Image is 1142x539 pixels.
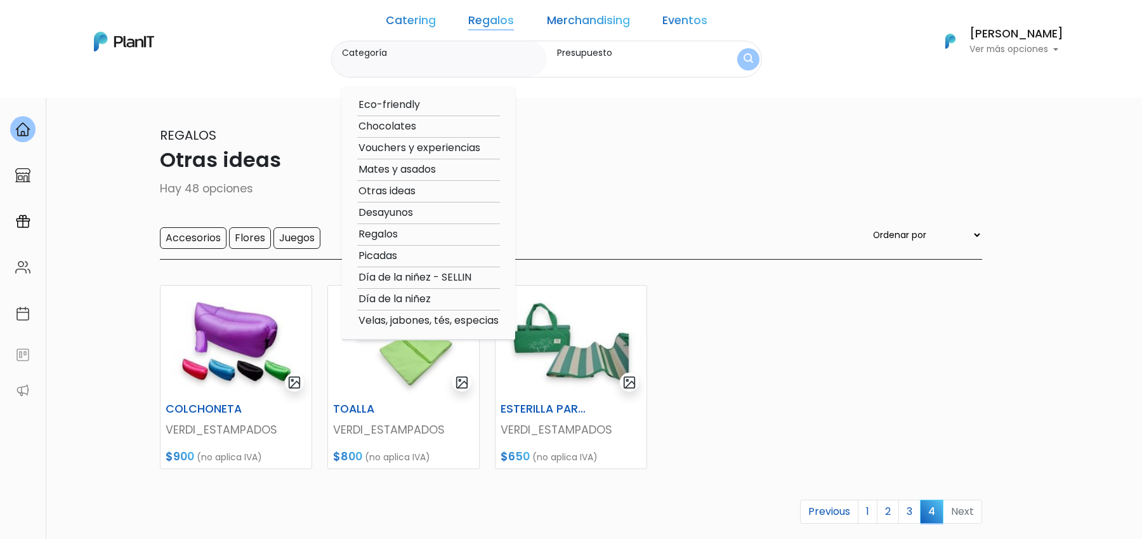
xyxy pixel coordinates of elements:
button: PlanIt Logo [PERSON_NAME] Ver más opciones [929,25,1063,58]
img: thumb_2000___2000-Photoroom__5_.jpg [328,286,479,397]
option: Chocolates [357,119,500,135]
h6: TOALLA [325,403,430,416]
a: 1 [858,500,877,524]
a: 2 [877,500,899,524]
img: gallery-light [287,375,302,390]
img: thumb_2000___2000-Photoroom__4_.jpg [161,286,312,397]
span: $900 [166,449,194,464]
a: gallery-light TOALLA VERDI_ESTAMPADOS $800 (no aplica IVA) [327,285,480,469]
img: thumb_2000___2000-Photoroom__6_.jpg [496,286,646,397]
img: marketplace-4ceaa7011d94191e9ded77b95e3339b90024bf715f7c57f8cf31f2d8c509eaba.svg [15,168,30,183]
a: gallery-light COLCHONETA VERDI_ESTAMPADOS $900 (no aplica IVA) [160,285,312,469]
img: home-e721727adea9d79c4d83392d1f703f7f8bce08238fde08b1acbfd93340b81755.svg [15,122,30,137]
label: Categoría [342,46,541,60]
option: Día de la niñez [357,291,500,307]
option: Regalos [357,227,500,243]
a: Catering [386,15,436,30]
img: people-662611757002400ad9ed0e3c099ab2801c6687ba6c219adb57efc949bc21e19d.svg [15,260,30,275]
a: Previous [800,500,858,524]
option: Vouchers y experiencias [357,140,500,156]
span: (no aplica IVA) [197,451,262,463]
span: (no aplica IVA) [532,451,598,463]
img: PlanIt Logo [936,27,964,55]
span: (no aplica IVA) [365,451,430,463]
input: Flores [229,227,271,249]
img: search_button-432b6d5273f82d61273b3651a40e1bd1b912527efae98b1b7a1b2c0702e16a8d.svg [744,53,753,65]
p: Otras ideas [160,145,982,175]
img: calendar-87d922413cdce8b2cf7b7f5f62616a5cf9e4887200fb71536465627b3292af00.svg [15,306,30,321]
option: Día de la niñez - SELLIN [357,270,500,286]
img: gallery-light [455,375,469,390]
option: Picadas [357,248,500,264]
label: Presupuesto [557,46,714,60]
a: 3 [898,500,921,524]
img: PlanIt Logo [94,32,154,51]
p: Hay 48 opciones [160,180,982,197]
p: VERDI_ESTAMPADOS [333,422,474,438]
img: campaigns-02234683943229c281be62815700db0a1741e53638e28bf9629b52c665b00959.svg [15,214,30,229]
span: $650 [501,449,530,464]
span: 4 [920,500,943,523]
option: Desayunos [357,205,500,221]
p: VERDI_ESTAMPADOS [501,422,641,438]
img: feedback-78b5a0c8f98aac82b08bfc38622c3050aee476f2c9584af64705fc4e61158814.svg [15,347,30,363]
p: Regalos [160,126,982,145]
h6: [PERSON_NAME] [969,29,1063,40]
option: Mates y asados [357,162,500,178]
option: Otras ideas [357,183,500,199]
h6: ESTERILLA PARA PLAYA [493,403,597,416]
img: gallery-light [622,375,637,390]
img: partners-52edf745621dab592f3b2c58e3bca9d71375a7ef29c3b500c9f145b62cc070d4.svg [15,383,30,398]
input: Accesorios [160,227,226,249]
p: Ver más opciones [969,45,1063,54]
h6: COLCHONETA [158,403,262,416]
option: Velas, jabones, tés, especias [357,313,500,329]
a: Eventos [662,15,707,30]
a: Regalos [468,15,514,30]
option: Eco-friendly [357,97,500,113]
p: VERDI_ESTAMPADOS [166,422,306,438]
a: Merchandising [547,15,630,30]
a: gallery-light ESTERILLA PARA PLAYA VERDI_ESTAMPADOS $650 (no aplica IVA) [495,285,647,469]
input: Juegos [273,227,320,249]
span: $800 [333,449,362,464]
